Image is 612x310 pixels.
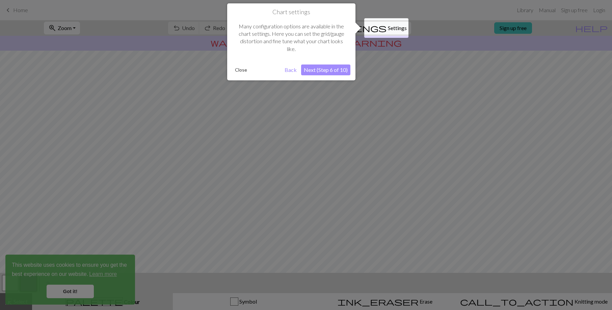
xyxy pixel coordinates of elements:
div: Chart settings [227,3,355,80]
h1: Chart settings [232,8,350,16]
button: Close [232,65,250,75]
button: Back [282,64,299,75]
button: Next (Step 6 of 10) [301,64,350,75]
div: Many configuration options are available in the chart settings. Here you can set the grid/gauge d... [232,16,350,60]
